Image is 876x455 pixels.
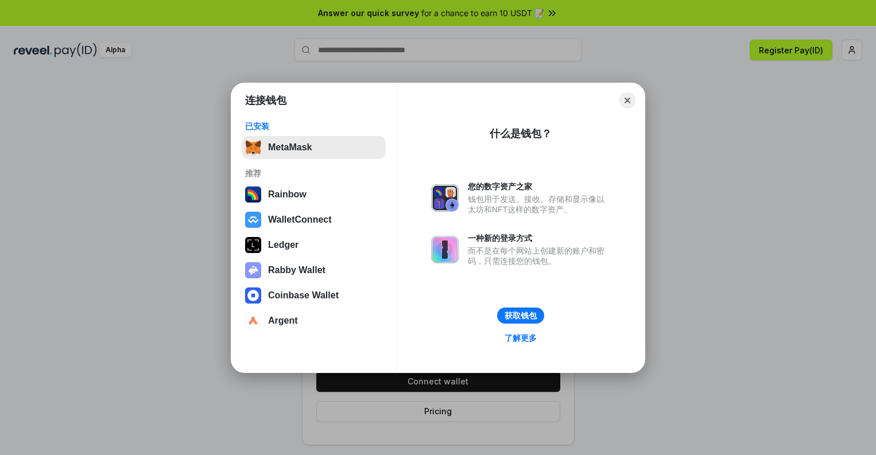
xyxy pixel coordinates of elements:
div: WalletConnect [268,215,332,225]
img: svg+xml,%3Csvg%20width%3D%2228%22%20height%3D%2228%22%20viewBox%3D%220%200%2028%2028%22%20fill%3D... [245,313,261,329]
div: Rainbow [268,189,307,200]
div: Argent [268,316,298,326]
div: MetaMask [268,142,312,153]
div: Coinbase Wallet [268,290,339,301]
img: svg+xml,%3Csvg%20xmlns%3D%22http%3A%2F%2Fwww.w3.org%2F2000%2Fsvg%22%20fill%3D%22none%22%20viewBox... [245,262,261,278]
button: 获取钱包 [497,308,544,324]
button: Close [619,92,635,108]
button: WalletConnect [242,208,386,231]
img: svg+xml,%3Csvg%20xmlns%3D%22http%3A%2F%2Fwww.w3.org%2F2000%2Fsvg%22%20fill%3D%22none%22%20viewBox... [431,236,459,263]
div: Ledger [268,240,299,250]
button: Rainbow [242,183,386,206]
h1: 连接钱包 [245,94,286,107]
div: 而不是在每个网站上创建新的账户和密码，只需连接您的钱包。 [468,246,610,266]
div: 推荐 [245,168,382,178]
img: svg+xml,%3Csvg%20width%3D%2228%22%20height%3D%2228%22%20viewBox%3D%220%200%2028%2028%22%20fill%3D... [245,212,261,228]
button: Coinbase Wallet [242,284,386,307]
button: MetaMask [242,136,386,159]
button: Rabby Wallet [242,259,386,282]
div: 您的数字资产之家 [468,181,610,192]
img: svg+xml,%3Csvg%20fill%3D%22none%22%20height%3D%2233%22%20viewBox%3D%220%200%2035%2033%22%20width%... [245,139,261,155]
div: Rabby Wallet [268,265,325,275]
img: svg+xml,%3Csvg%20width%3D%22120%22%20height%3D%22120%22%20viewBox%3D%220%200%20120%20120%22%20fil... [245,186,261,203]
img: svg+xml,%3Csvg%20width%3D%2228%22%20height%3D%2228%22%20viewBox%3D%220%200%2028%2028%22%20fill%3D... [245,287,261,304]
button: Argent [242,309,386,332]
img: svg+xml,%3Csvg%20xmlns%3D%22http%3A%2F%2Fwww.w3.org%2F2000%2Fsvg%22%20fill%3D%22none%22%20viewBox... [431,184,459,212]
div: 钱包用于发送、接收、存储和显示像以太坊和NFT这样的数字资产。 [468,194,610,215]
button: Ledger [242,234,386,256]
div: 了解更多 [505,333,537,343]
div: 获取钱包 [505,310,537,321]
img: svg+xml,%3Csvg%20xmlns%3D%22http%3A%2F%2Fwww.w3.org%2F2000%2Fsvg%22%20width%3D%2228%22%20height%3... [245,237,261,253]
a: 了解更多 [498,330,544,345]
div: 什么是钱包？ [490,127,552,141]
div: 已安装 [245,121,382,131]
div: 一种新的登录方式 [468,233,610,243]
